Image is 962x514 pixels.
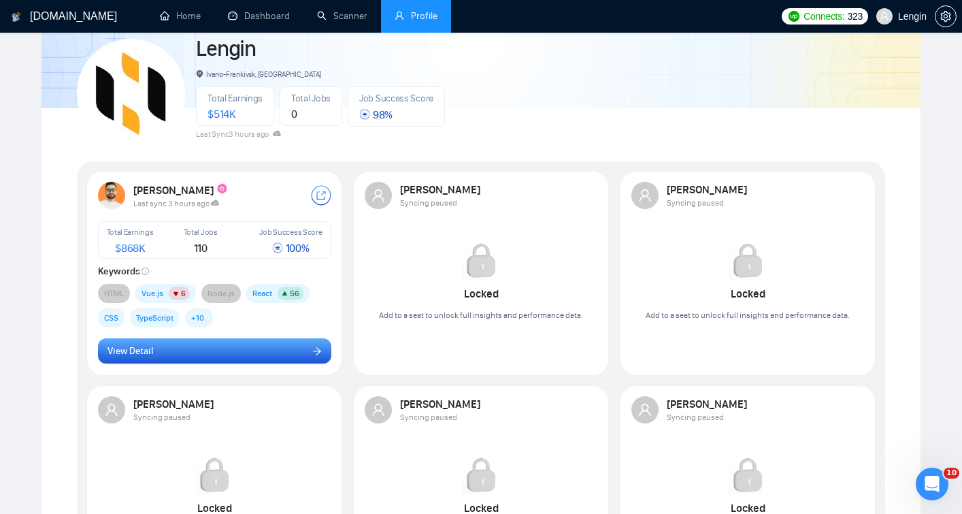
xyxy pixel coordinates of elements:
img: USER [98,182,125,209]
span: 6 [181,289,186,298]
span: Vue.js [142,287,163,300]
strong: Keywords [98,266,150,277]
strong: [PERSON_NAME] [667,183,749,196]
img: Locked [729,456,767,494]
button: View Detailarrow-right [98,338,331,364]
a: dashboardDashboard [228,10,290,22]
span: CSS [104,311,118,325]
span: setting [935,11,956,22]
span: 323 [847,9,862,24]
strong: Locked [731,287,765,300]
img: Locked [729,242,767,280]
a: setting [935,11,957,22]
span: user [638,189,652,202]
span: 100 % [272,242,310,255]
a: homeHome [160,10,201,22]
img: logo [12,6,21,28]
span: info-circle [142,268,149,275]
span: Total Earnings [107,227,154,237]
img: Locked [462,456,500,494]
span: Syncing paused [667,198,724,208]
img: Locked [462,242,500,280]
strong: [PERSON_NAME] [667,398,749,411]
span: 56 [290,289,299,298]
strong: [PERSON_NAME] [133,398,216,411]
strong: [PERSON_NAME] [400,398,482,411]
span: Last Sync 3 hours ago [196,129,281,139]
span: Last sync 3 hours ago [133,199,220,208]
strong: Locked [464,287,499,300]
span: $ 514K [208,108,235,121]
span: HTML [104,287,124,300]
span: Total Jobs [291,93,331,104]
span: Job Success Score [259,227,322,237]
img: top_rated_plus [216,183,229,195]
span: Syncing paused [400,413,457,422]
iframe: Intercom live chat [916,468,948,500]
span: Node.js [208,287,235,300]
span: user [880,12,889,21]
span: user [638,403,652,417]
span: arrow-right [312,346,322,355]
span: React [252,287,272,300]
span: 110 [194,242,208,255]
span: Job Success Score [359,93,433,104]
span: Ivano-Frankivsk, [GEOGRAPHIC_DATA] [196,69,321,79]
span: Add to a seat to unlock full insights and performance data. [379,310,583,320]
span: environment [196,70,203,78]
span: Syncing paused [667,413,724,422]
span: 0 [291,108,297,121]
span: user [395,11,404,20]
img: Locked [195,456,233,494]
a: Lengin [196,35,256,62]
span: user [371,403,385,417]
strong: [PERSON_NAME] [400,183,482,196]
button: setting [935,5,957,27]
span: TypeScript [136,311,173,325]
strong: [PERSON_NAME] [133,184,229,197]
span: + 10 [191,311,204,325]
span: Total Jobs [184,227,218,237]
span: user [105,403,118,417]
span: Connects: [803,9,844,24]
span: Total Earnings [208,93,263,104]
span: Add to a seat to unlock full insights and performance data. [646,310,850,320]
span: Profile [411,10,437,22]
span: $ 868K [115,242,145,255]
span: Syncing paused [400,198,457,208]
span: 10 [944,468,959,479]
img: upwork-logo.png [789,11,799,22]
a: searchScanner [317,10,367,22]
span: user [371,189,385,202]
span: View Detail [107,344,153,359]
img: Lengin [84,45,180,140]
span: 98 % [359,108,393,121]
span: Syncing paused [133,413,190,422]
